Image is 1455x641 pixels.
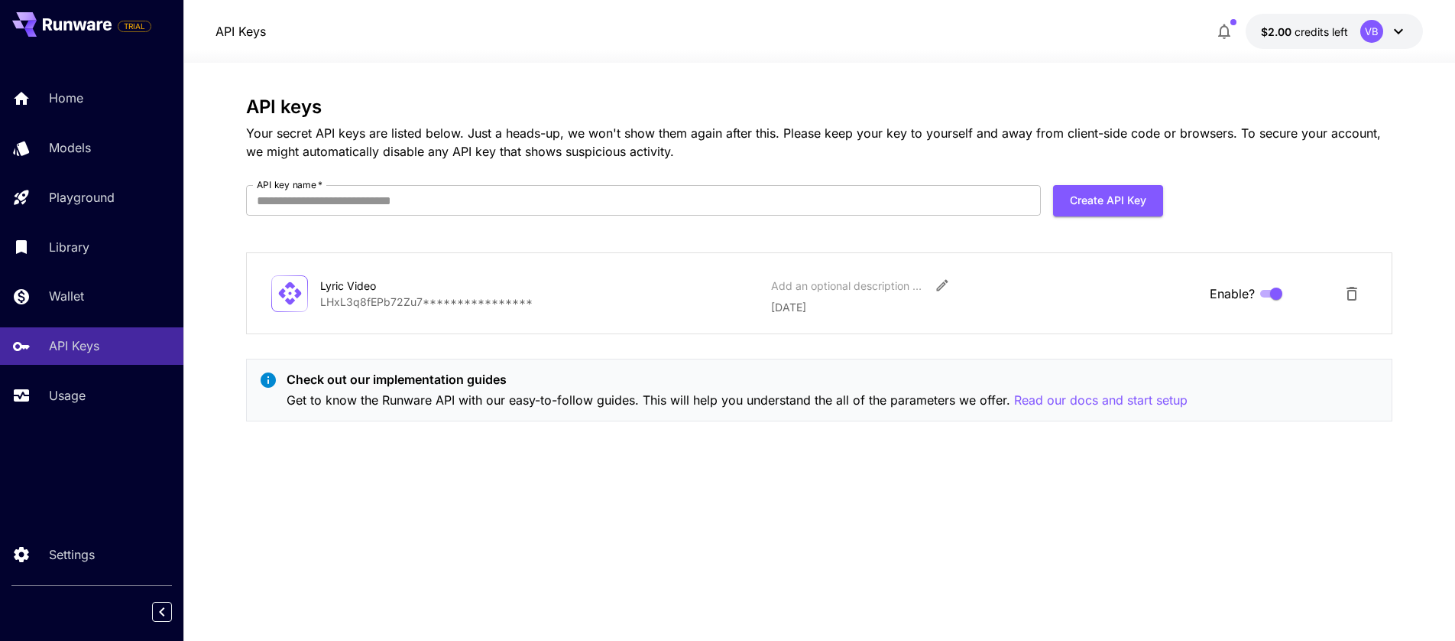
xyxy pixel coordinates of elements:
[320,278,473,294] div: Lyric Video
[287,391,1188,410] p: Get to know the Runware API with our easy-to-follow guides. This will help you understand the all...
[215,22,266,41] nav: breadcrumb
[49,138,91,157] p: Models
[246,124,1392,161] p: Your secret API keys are listed below. Just a heads-up, we won't show them again after this. Plea...
[771,299,1197,315] p: [DATE]
[118,21,151,32] span: TRIAL
[928,272,956,299] button: Edit
[771,278,924,294] div: Add an optional description or comment
[1246,14,1423,49] button: $2.00VB
[1261,24,1348,40] div: $2.00
[1295,25,1348,38] span: credits left
[49,386,86,405] p: Usage
[152,602,172,622] button: Collapse sidebar
[49,287,84,305] p: Wallet
[118,17,151,35] span: Add your payment card to enable full platform functionality.
[49,337,99,355] p: API Keys
[215,22,266,41] a: API Keys
[246,96,1392,118] h3: API keys
[1360,20,1383,43] div: VB
[257,178,322,191] label: API key name
[49,89,83,107] p: Home
[1261,25,1295,38] span: $2.00
[1337,278,1367,309] button: Delete API Key
[49,545,95,564] p: Settings
[1053,185,1163,216] button: Create API Key
[1210,285,1255,303] span: Enable?
[287,370,1188,389] p: Check out our implementation guides
[49,238,89,256] p: Library
[164,598,183,626] div: Collapse sidebar
[1014,391,1188,410] button: Read our docs and start setup
[49,188,115,207] p: Playground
